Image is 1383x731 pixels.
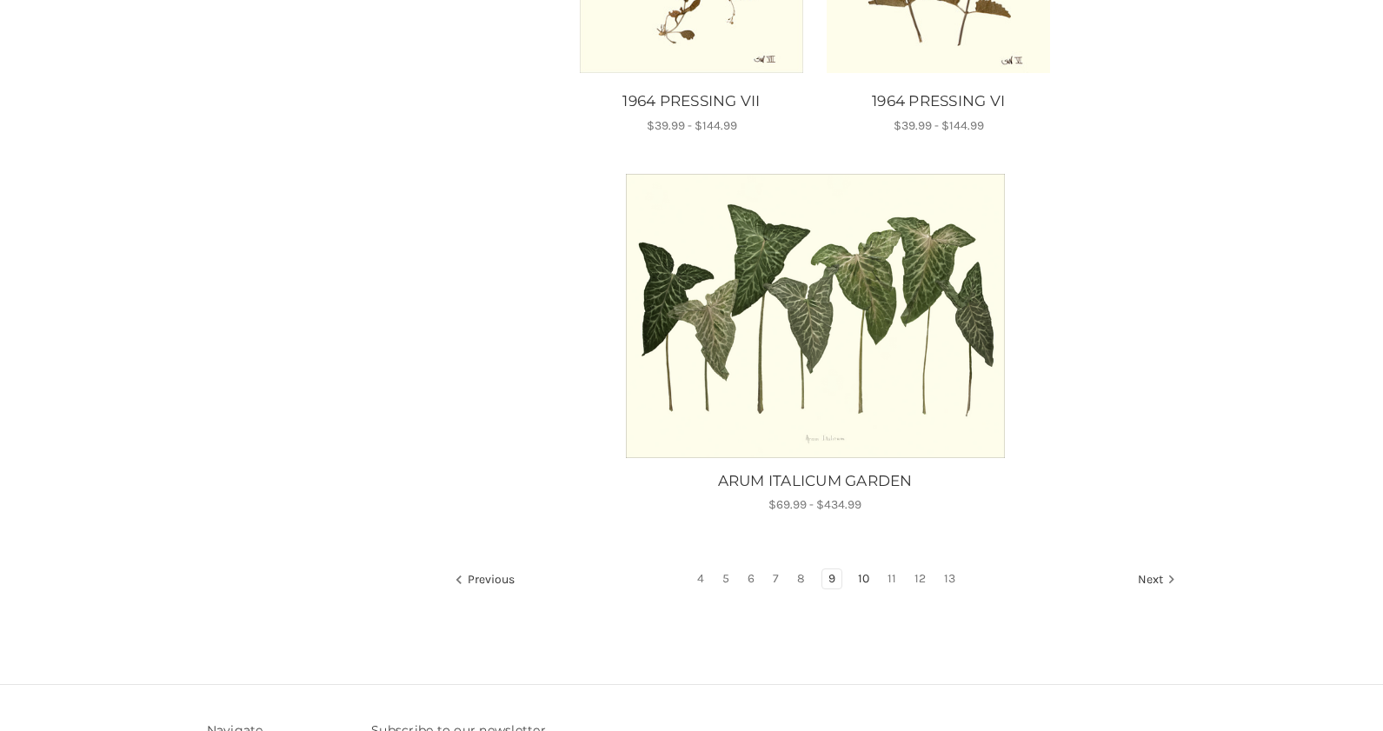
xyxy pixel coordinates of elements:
a: Page 5 of 10 [716,569,735,588]
a: Next [1132,569,1176,592]
span: $69.99 - $434.99 [768,497,861,512]
span: $39.99 - $144.99 [647,118,737,133]
a: Page 7 of 10 [767,569,785,588]
nav: pagination [454,568,1177,593]
a: Page 4 of 10 [691,569,710,588]
a: Page 8 of 10 [791,569,811,588]
a: Page 12 of 10 [908,569,932,588]
span: $39.99 - $144.99 [894,118,984,133]
img: Unframed [611,174,1020,458]
a: Previous [455,569,521,592]
a: 1964 PRESSING VI, Price range from $39.99 to $144.99 [824,90,1053,113]
a: Page 9 of 10 [822,569,841,588]
a: 1964 PRESSING VII, Price range from $39.99 to $144.99 [577,90,806,113]
a: Page 10 of 10 [852,569,875,588]
a: ARUM ITALICUM GARDEN, Price range from $69.99 to $434.99 [604,174,1026,458]
a: ARUM ITALICUM GARDEN, Price range from $69.99 to $434.99 [602,470,1028,493]
a: Page 6 of 10 [741,569,761,588]
a: Page 11 of 10 [881,569,902,588]
a: Page 13 of 10 [938,569,961,588]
